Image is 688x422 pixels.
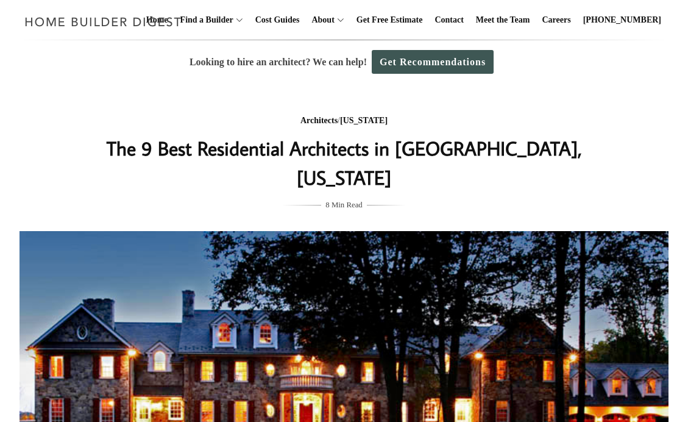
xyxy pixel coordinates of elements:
[307,1,334,40] a: About
[537,1,576,40] a: Careers
[176,1,233,40] a: Find a Builder
[300,116,338,125] a: Architects
[141,1,173,40] a: Home
[101,113,587,129] div: /
[471,1,535,40] a: Meet the Team
[372,50,494,74] a: Get Recommendations
[325,198,362,212] span: 8 Min Read
[430,1,468,40] a: Contact
[578,1,666,40] a: [PHONE_NUMBER]
[20,10,187,34] img: Home Builder Digest
[101,134,587,192] h1: The 9 Best Residential Architects in [GEOGRAPHIC_DATA], [US_STATE]
[340,116,388,125] a: [US_STATE]
[250,1,305,40] a: Cost Guides
[352,1,428,40] a: Get Free Estimate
